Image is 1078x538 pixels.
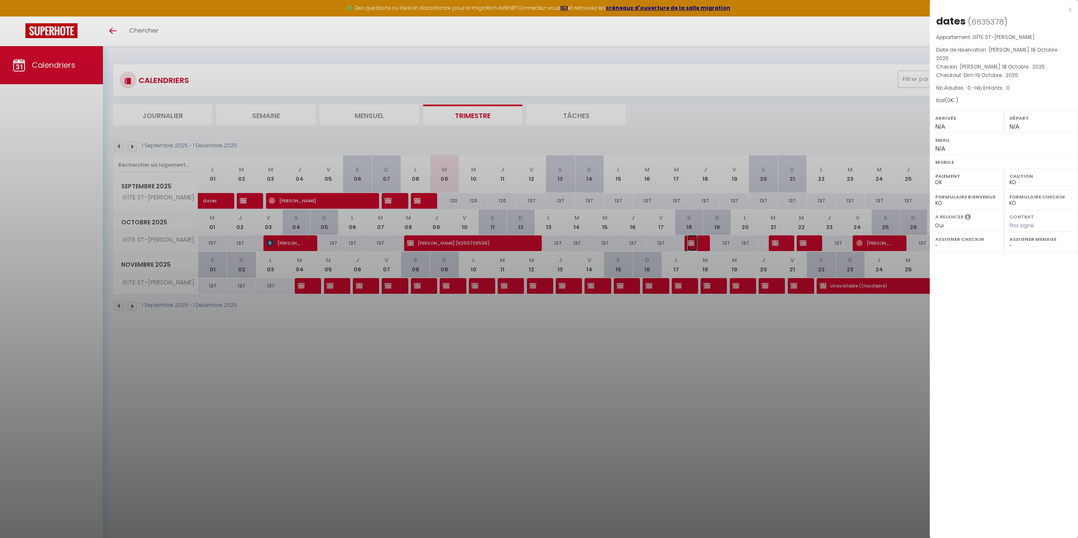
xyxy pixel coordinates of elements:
[936,63,1072,71] p: Checkin :
[936,84,1010,91] span: Nb Adultes : 0 -
[1009,213,1034,219] label: Contrat
[960,63,1045,70] span: [PERSON_NAME] 18 Octobre . 2025
[1009,114,1072,122] label: Départ
[1009,123,1019,130] span: N/A
[971,17,1004,27] span: 6635378
[945,97,958,104] span: ( € )
[968,16,1008,28] span: ( )
[964,72,1018,79] span: Dim 19 Octobre . 2025
[973,33,1035,41] span: GÎTE ST-[PERSON_NAME]
[1009,222,1034,229] span: Pas signé
[935,114,998,122] label: Arrivée
[936,71,1072,80] p: Checkout :
[935,235,998,243] label: Assigner Checkin
[935,158,1072,166] label: Mobile
[975,84,1010,91] span: Nb Enfants : 0
[936,33,1072,41] p: Appartement :
[935,213,964,221] label: A relancer
[936,46,1060,62] span: [PERSON_NAME] 18 Octobre . 2025
[935,172,998,180] label: Paiement
[936,97,1072,105] div: Ical
[936,14,966,28] div: dates
[965,213,971,223] i: Sélectionner OUI si vous souhaiter envoyer les séquences de messages post-checkout
[1009,235,1072,243] label: Assigner Menage
[947,97,951,104] span: 0
[935,136,1072,144] label: Email
[7,3,32,29] button: Ouvrir le widget de chat LiveChat
[936,46,1072,63] p: Date de réservation :
[1009,193,1072,201] label: Formulaire Checkin
[935,145,945,152] span: N/A
[1009,172,1072,180] label: Caution
[935,193,998,201] label: Formulaire Bienvenue
[935,123,945,130] span: N/A
[930,4,1072,14] div: x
